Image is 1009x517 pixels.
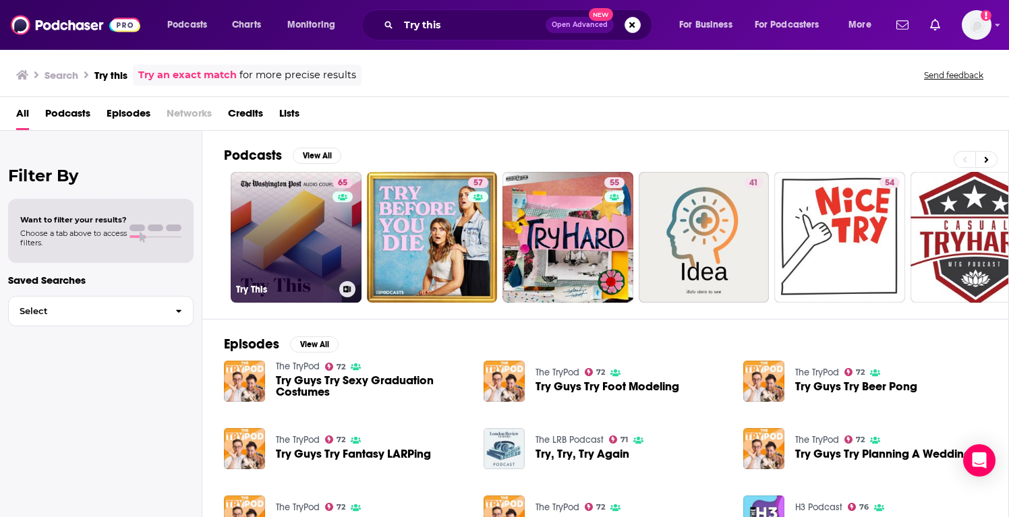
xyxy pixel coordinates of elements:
[224,147,341,164] a: PodcastsView All
[231,172,362,303] a: 65Try This
[236,284,334,295] h3: Try This
[325,503,346,511] a: 72
[859,504,869,510] span: 76
[9,307,165,315] span: Select
[585,368,606,376] a: 72
[374,9,665,40] div: Search podcasts, credits, & more...
[596,369,605,375] span: 72
[839,14,888,36] button: open menu
[107,102,150,130] a: Episodes
[8,274,194,286] p: Saved Searches
[962,10,991,40] button: Show profile menu
[585,503,606,511] a: 72
[287,16,335,34] span: Monitoring
[795,448,971,460] a: Try Guys Try Planning A Wedding
[337,437,345,443] span: 72
[552,22,608,28] span: Open Advanced
[224,147,282,164] h2: Podcasts
[224,336,279,353] h2: Episodes
[536,434,604,446] a: The LRB Podcast
[232,16,261,34] span: Charts
[679,16,732,34] span: For Business
[228,102,263,130] span: Credits
[536,448,629,460] a: Try, Try, Try Again
[276,448,431,460] span: Try Guys Try Fantasy LARPing
[20,229,127,247] span: Choose a tab above to access filters.
[239,67,356,83] span: for more precise results
[795,381,917,392] span: Try Guys Try Beer Pong
[484,361,525,402] img: Try Guys Try Foot Modeling
[290,336,339,353] button: View All
[749,177,758,190] span: 41
[473,177,483,190] span: 57
[891,13,914,36] a: Show notifications dropdown
[639,172,770,303] a: 41
[223,14,269,36] a: Charts
[45,102,90,130] a: Podcasts
[610,177,619,190] span: 55
[962,10,991,40] span: Logged in as abrown7
[546,17,614,33] button: Open AdvancedNew
[468,177,488,188] a: 57
[848,16,871,34] span: More
[743,428,784,469] img: Try Guys Try Planning A Wedding
[596,504,605,510] span: 72
[856,437,865,443] span: 72
[279,102,299,130] a: Lists
[502,172,633,303] a: 55
[885,177,894,190] span: 54
[325,435,346,444] a: 72
[45,69,78,82] h3: Search
[621,437,628,443] span: 71
[333,177,353,188] a: 65
[484,428,525,469] img: Try, Try, Try Again
[536,381,679,392] a: Try Guys Try Foot Modeling
[795,367,839,378] a: The TryPod
[774,172,905,303] a: 54
[399,14,546,36] input: Search podcasts, credits, & more...
[604,177,625,188] a: 55
[276,375,467,398] span: Try Guys Try Sexy Graduation Costumes
[224,336,339,353] a: EpisodesView All
[224,361,265,402] img: Try Guys Try Sexy Graduation Costumes
[981,10,991,21] svg: Add a profile image
[848,503,869,511] a: 76
[278,14,353,36] button: open menu
[743,361,784,402] img: Try Guys Try Beer Pong
[962,10,991,40] img: User Profile
[670,14,749,36] button: open menu
[337,504,345,510] span: 72
[795,501,842,513] a: H3 Podcast
[158,14,225,36] button: open menu
[925,13,946,36] a: Show notifications dropdown
[338,177,347,190] span: 65
[589,8,613,21] span: New
[224,428,265,469] img: Try Guys Try Fantasy LARPing
[536,501,579,513] a: The TryPod
[744,177,763,188] a: 41
[167,16,207,34] span: Podcasts
[94,69,127,82] h3: Try this
[963,444,996,477] div: Open Intercom Messenger
[755,16,819,34] span: For Podcasters
[11,12,140,38] img: Podchaser - Follow, Share and Rate Podcasts
[337,364,345,370] span: 72
[856,369,865,375] span: 72
[276,501,320,513] a: The TryPod
[138,67,237,83] a: Try an exact match
[367,172,498,303] a: 57
[844,368,865,376] a: 72
[609,435,629,444] a: 71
